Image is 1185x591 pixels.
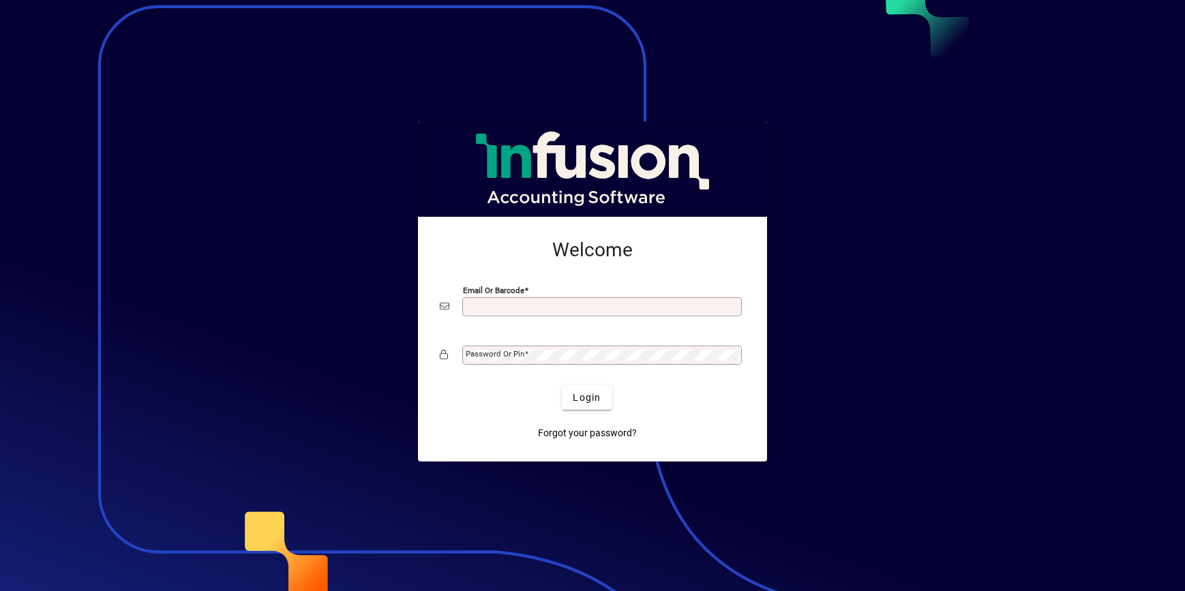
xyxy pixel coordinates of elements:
[562,385,612,410] button: Login
[538,426,637,440] span: Forgot your password?
[532,421,642,445] a: Forgot your password?
[463,286,524,295] mat-label: Email or Barcode
[466,349,524,359] mat-label: Password or Pin
[440,239,745,262] h2: Welcome
[573,391,601,405] span: Login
